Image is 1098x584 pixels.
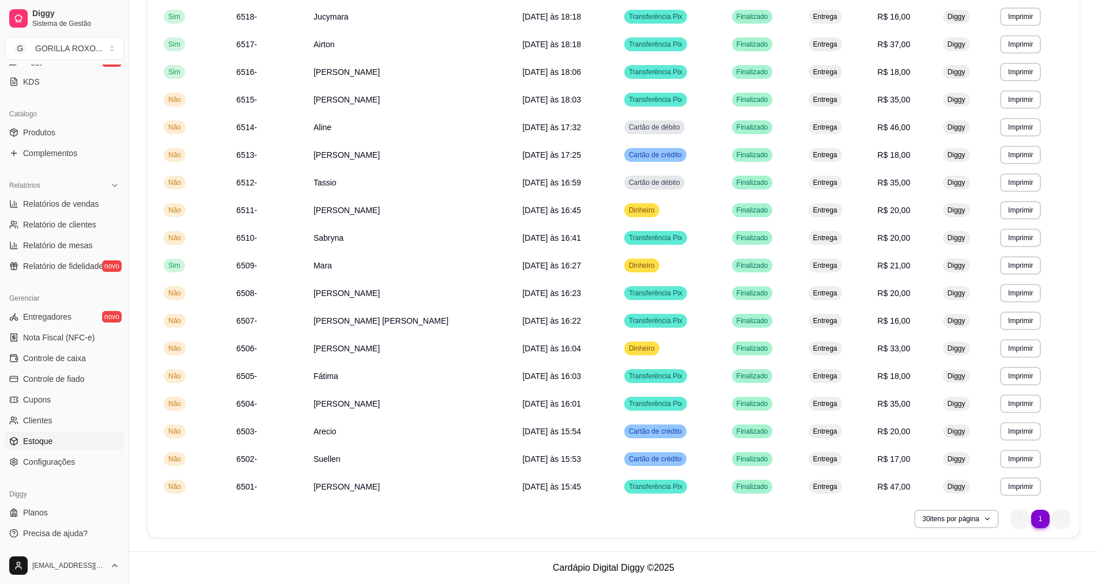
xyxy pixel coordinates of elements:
span: [PERSON_NAME] [314,399,380,408]
span: Cartão de débito [627,178,682,187]
button: Imprimir [1000,284,1041,302]
span: R$ 21,00 [877,261,910,270]
button: Imprimir [1000,450,1041,468]
span: Relatórios de vendas [23,198,99,210]
span: 6509- [236,261,257,270]
span: [DATE] às 16:27 [522,261,581,270]
span: Não [166,427,183,436]
span: [PERSON_NAME] [314,95,380,104]
span: 6516- [236,67,257,77]
span: Transferência Pix [627,12,685,21]
a: Produtos [5,123,124,142]
span: [DATE] às 16:41 [522,233,581,242]
span: Não [166,206,183,215]
div: GORILLA ROXO ... [35,43,103,54]
span: Cartão de crédito [627,150,684,160]
span: R$ 17,00 [877,454,910,464]
span: Finalizado [734,150,771,160]
span: Não [166,454,183,464]
span: Dinheiro [627,344,657,353]
span: Produtos [23,127,55,138]
span: Finalizado [734,289,771,298]
button: [EMAIL_ADDRESS][DOMAIN_NAME] [5,552,124,579]
a: Relatórios de vendas [5,195,124,213]
button: Imprimir [1000,201,1041,219]
span: Diggy [945,482,968,491]
span: Entrega [811,150,840,160]
a: Controle de caixa [5,349,124,367]
a: Estoque [5,432,124,450]
span: R$ 46,00 [877,123,910,132]
li: pagination item 1 active [1031,510,1050,528]
span: Finalizado [734,12,771,21]
span: Finalizado [734,344,771,353]
span: Diggy [945,454,968,464]
span: Finalizado [734,178,771,187]
span: Transferência Pix [627,233,685,242]
span: Controle de fiado [23,373,85,385]
span: Cartão de crédito [627,427,684,436]
span: 6503- [236,427,257,436]
span: Finalizado [734,67,771,77]
span: Finalizado [734,399,771,408]
a: DiggySistema de Gestão [5,5,124,32]
a: Planos [5,503,124,522]
button: Imprimir [1000,395,1041,413]
span: Diggy [945,316,968,325]
span: Finalizado [734,206,771,215]
span: 6508- [236,289,257,298]
span: Não [166,482,183,491]
span: Diggy [945,12,968,21]
span: Finalizado [734,95,771,104]
span: Não [166,399,183,408]
span: Entrega [811,316,840,325]
span: Entrega [811,371,840,381]
span: R$ 20,00 [877,289,910,298]
span: Transferência Pix [627,95,685,104]
span: [DATE] às 15:45 [522,482,581,491]
span: 6504- [236,399,257,408]
span: Transferência Pix [627,482,685,491]
span: Não [166,289,183,298]
button: Imprimir [1000,63,1041,81]
span: Finalizado [734,233,771,242]
span: Dinheiro [627,206,657,215]
span: [DATE] às 17:32 [522,123,581,132]
span: Diggy [945,261,968,270]
span: Não [166,123,183,132]
a: Nota Fiscal (NFC-e) [5,328,124,347]
span: Transferência Pix [627,40,685,49]
span: Não [166,150,183,160]
span: R$ 35,00 [877,95,910,104]
a: Clientes [5,411,124,430]
span: Sistema de Gestão [32,19,119,28]
span: R$ 33,00 [877,344,910,353]
button: Imprimir [1000,339,1041,358]
span: Transferência Pix [627,316,685,325]
span: Transferência Pix [627,289,685,298]
span: 6511- [236,206,257,215]
span: 6518- [236,12,257,21]
span: Precisa de ajuda? [23,528,88,539]
span: [EMAIL_ADDRESS][DOMAIN_NAME] [32,561,105,570]
span: Diggy [945,150,968,160]
span: [PERSON_NAME] [314,482,380,491]
span: Não [166,371,183,381]
span: Entrega [811,427,840,436]
span: R$ 47,00 [877,482,910,491]
span: 6502- [236,454,257,464]
span: R$ 18,00 [877,371,910,381]
span: Finalizado [734,40,771,49]
a: Configurações [5,453,124,471]
span: Entrega [811,67,840,77]
span: [DATE] às 18:03 [522,95,581,104]
span: R$ 18,00 [877,67,910,77]
span: Não [166,178,183,187]
span: Diggy [945,371,968,381]
button: 30itens por página [914,510,999,528]
span: R$ 16,00 [877,12,910,21]
span: Entrega [811,40,840,49]
span: R$ 16,00 [877,316,910,325]
span: [PERSON_NAME] [314,289,380,298]
a: Relatório de mesas [5,236,124,255]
